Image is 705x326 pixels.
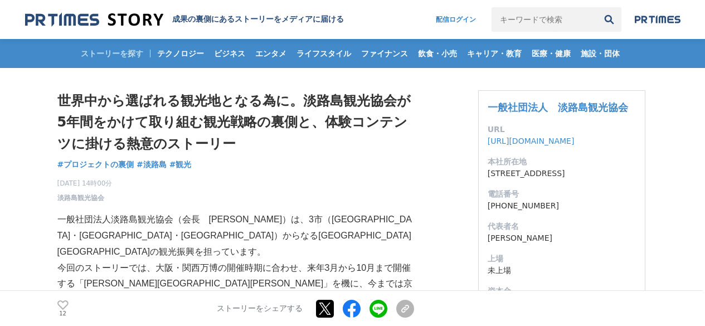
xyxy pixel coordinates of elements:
[153,39,208,68] a: テクノロジー
[463,48,526,59] span: キャリア・教育
[25,12,344,27] a: 成果の裏側にあるストーリーをメディアに届ける 成果の裏側にあるストーリーをメディアに届ける
[488,253,636,265] dt: 上場
[488,124,636,135] dt: URL
[172,14,344,25] h2: 成果の裏側にあるストーリーをメディアに届ける
[488,232,636,244] dd: [PERSON_NAME]
[169,159,192,171] a: #観光
[57,311,69,317] p: 12
[488,137,575,145] a: [URL][DOMAIN_NAME]
[576,39,624,68] a: 施設・団体
[292,39,356,68] a: ライフスタイル
[488,221,636,232] dt: 代表者名
[137,159,167,171] a: #淡路島
[463,39,526,68] a: キャリア・教育
[414,48,461,59] span: 飲食・小売
[488,265,636,276] dd: 未上場
[25,12,163,27] img: 成果の裏側にあるストーリーをメディアに届ける
[251,39,291,68] a: エンタメ
[425,7,487,32] a: 配信ログイン
[488,285,636,297] dt: 資本金
[210,48,250,59] span: ビジネス
[597,7,621,32] button: 検索
[57,193,104,203] a: 淡路島観光協会
[527,48,575,59] span: 医療・健康
[635,15,680,24] img: prtimes
[57,159,134,171] a: #プロジェクトの裏側
[57,90,414,154] h1: 世界中から選ばれる観光地となる為に。淡路島観光協会が5年間をかけて取り組む観光戦略の裏側と、体験コンテンツに掛ける熱意のストーリー
[57,178,113,188] span: [DATE] 14時00分
[217,304,303,314] p: ストーリーをシェアする
[153,48,208,59] span: テクノロジー
[527,39,575,68] a: 医療・健康
[414,39,461,68] a: 飲食・小売
[292,48,356,59] span: ライフスタイル
[488,188,636,200] dt: 電話番号
[210,39,250,68] a: ビジネス
[492,7,597,32] input: キーワードで検索
[488,156,636,168] dt: 本社所在地
[488,168,636,179] dd: [STREET_ADDRESS]
[488,200,636,212] dd: [PHONE_NUMBER]
[169,159,192,169] span: #観光
[488,101,628,113] a: 一般社団法人 淡路島観光協会
[57,159,134,169] span: #プロジェクトの裏側
[357,48,412,59] span: ファイナンス
[57,212,414,260] p: 一般社団法人淡路島観光協会（会長 [PERSON_NAME]）は、3市（[GEOGRAPHIC_DATA]・[GEOGRAPHIC_DATA]・[GEOGRAPHIC_DATA]）からなる[GE...
[357,39,412,68] a: ファイナンス
[137,159,167,169] span: #淡路島
[576,48,624,59] span: 施設・団体
[251,48,291,59] span: エンタメ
